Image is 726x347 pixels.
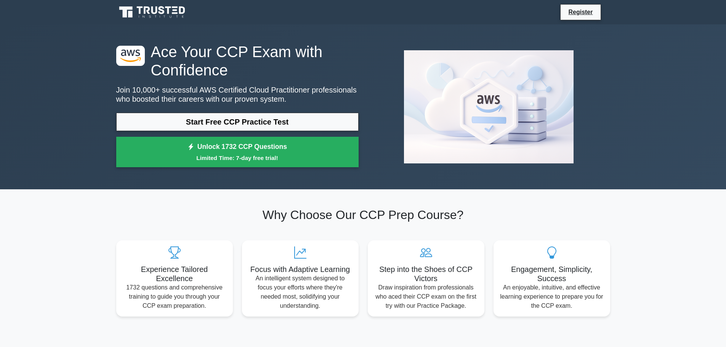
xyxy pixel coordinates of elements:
p: Join 10,000+ successful AWS Certified Cloud Practitioner professionals who boosted their careers ... [116,85,359,104]
p: 1732 questions and comprehensive training to guide you through your CCP exam preparation. [122,283,227,310]
small: Limited Time: 7-day free trial! [126,154,349,162]
a: Start Free CCP Practice Test [116,113,359,131]
h5: Step into the Shoes of CCP Victors [374,265,478,283]
h5: Focus with Adaptive Learning [248,265,353,274]
h5: Experience Tailored Excellence [122,265,227,283]
p: Draw inspiration from professionals who aced their CCP exam on the first try with our Practice Pa... [374,283,478,310]
p: An enjoyable, intuitive, and effective learning experience to prepare you for the CCP exam. [500,283,604,310]
a: Register [564,7,597,17]
a: Unlock 1732 CCP QuestionsLimited Time: 7-day free trial! [116,137,359,167]
img: AWS Certified Cloud Practitioner Preview [398,44,580,170]
p: An intelligent system designed to focus your efforts where they're needed most, solidifying your ... [248,274,353,310]
h5: Engagement, Simplicity, Success [500,265,604,283]
h1: Ace Your CCP Exam with Confidence [116,43,359,79]
h2: Why Choose Our CCP Prep Course? [116,208,610,222]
